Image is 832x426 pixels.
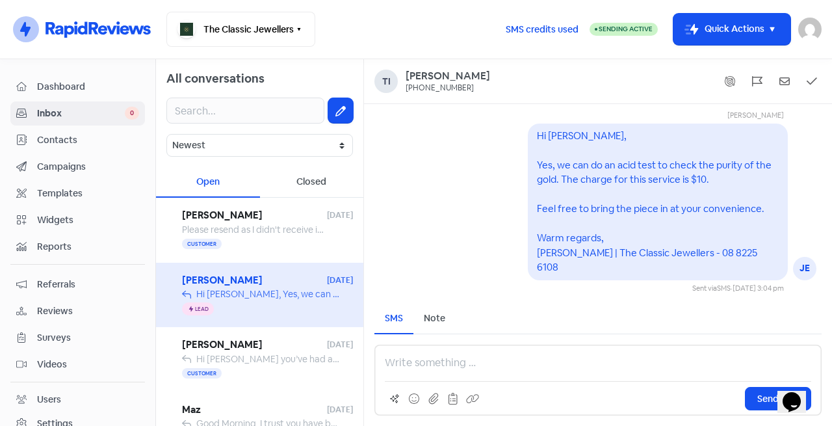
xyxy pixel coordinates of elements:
a: SMS credits used [495,21,590,35]
a: Templates [10,181,145,206]
a: Dashboard [10,75,145,99]
span: Customer [182,239,222,249]
button: Show system messages [720,72,740,91]
div: [PHONE_NUMBER] [406,83,474,94]
a: Sending Active [590,21,658,37]
a: Contacts [10,128,145,152]
div: Ti [374,70,398,93]
div: Users [37,393,61,406]
a: [PERSON_NAME] [406,70,490,83]
span: Inbox [37,107,125,120]
button: Flag conversation [747,72,767,91]
span: [DATE] [327,209,353,221]
button: Mark as closed [802,72,822,91]
a: Referrals [10,273,145,297]
span: SMS [717,284,731,293]
span: Surveys [37,331,139,345]
span: Reviews [37,304,139,318]
span: 0 [125,107,139,120]
span: SMS credits used [506,23,578,36]
span: Templates [37,187,139,200]
a: Users [10,388,145,412]
span: Reports [37,240,139,254]
span: Widgets [37,213,139,227]
span: [PERSON_NAME] [182,208,327,223]
span: All conversations [166,71,265,86]
span: Campaigns [37,160,139,174]
span: Maz [182,403,327,418]
span: Contacts [37,133,139,147]
a: Campaigns [10,155,145,179]
span: Sending Active [599,25,653,33]
span: [DATE] [327,339,353,351]
button: Quick Actions [673,14,790,45]
span: [PERSON_NAME] [182,338,327,353]
a: Inbox 0 [10,101,145,126]
span: Please resend as I didn't receive it. With Thanks [182,224,377,235]
button: The Classic Jewellers [166,12,315,47]
a: Widgets [10,208,145,232]
span: [PERSON_NAME] [182,273,327,288]
div: Open [156,167,260,198]
span: Send SMS [757,392,799,406]
span: Videos [37,358,139,371]
span: Lead [195,306,209,312]
span: [DATE] [327,404,353,416]
iframe: chat widget [777,374,819,413]
div: Note [424,312,445,325]
pre: Hi [PERSON_NAME], Yes, we can do an acid test to check the purity of the gold. The charge for thi... [537,129,773,274]
img: User [798,18,822,41]
div: [DATE] 3:04 pm [733,283,784,294]
span: [DATE] [327,274,353,286]
a: Surveys [10,326,145,350]
div: SMS [385,312,403,325]
button: Mark as unread [775,72,794,91]
button: Send SMS [745,387,811,410]
span: Sent via · [692,284,733,293]
span: Referrals [37,278,139,291]
span: Dashboard [37,80,139,94]
a: Videos [10,353,145,377]
span: Customer [182,368,222,379]
div: [PERSON_NAME] [565,110,784,124]
div: Closed [260,167,364,198]
a: Reports [10,235,145,259]
a: Reviews [10,299,145,323]
input: Search... [166,98,324,124]
div: JE [793,257,816,280]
